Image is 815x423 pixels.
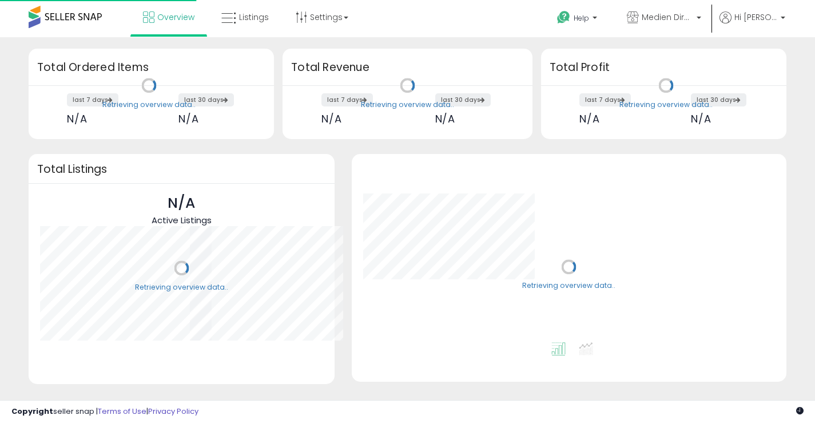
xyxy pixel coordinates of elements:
a: Hi [PERSON_NAME] [719,11,785,37]
a: Terms of Use [98,406,146,417]
span: Medien Direkt [642,11,693,23]
div: seller snap | | [11,406,198,417]
span: Help [574,13,589,23]
div: Retrieving overview data.. [135,282,228,292]
div: Retrieving overview data.. [361,100,454,110]
div: Retrieving overview data.. [619,100,713,110]
strong: Copyright [11,406,53,417]
a: Help [548,2,609,37]
span: Overview [157,11,194,23]
i: Get Help [556,10,571,25]
span: Listings [239,11,269,23]
a: Privacy Policy [148,406,198,417]
span: Hi [PERSON_NAME] [734,11,777,23]
div: Retrieving overview data.. [102,100,196,110]
div: Retrieving overview data.. [522,281,615,291]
